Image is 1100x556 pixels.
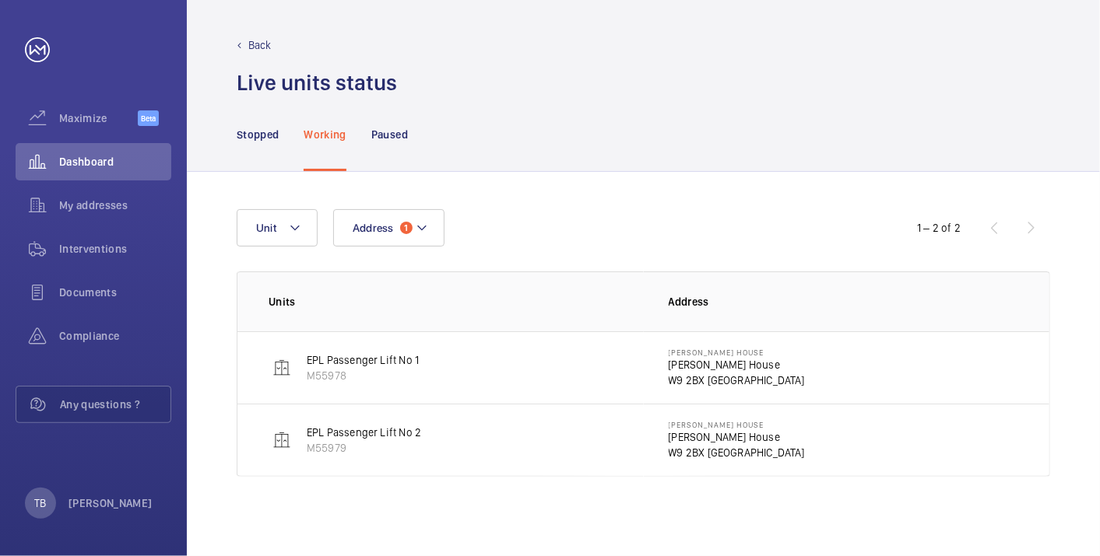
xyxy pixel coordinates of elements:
[307,425,421,440] p: EPL Passenger Lift No 2
[34,495,46,511] p: TB
[272,431,291,449] img: elevator.svg
[60,397,170,412] span: Any questions ?
[400,222,413,234] span: 1
[669,372,805,388] p: W9 2BX [GEOGRAPHIC_DATA]
[256,222,276,234] span: Unit
[669,357,805,372] p: [PERSON_NAME] House
[307,368,419,383] p: M55978
[669,294,1019,309] p: Address
[59,110,138,126] span: Maximize
[371,127,408,142] p: Paused
[59,198,171,213] span: My addresses
[59,328,171,344] span: Compliance
[669,429,805,445] p: [PERSON_NAME] House
[304,127,346,142] p: Working
[917,220,961,236] div: 1 – 2 of 2
[59,241,171,257] span: Interventions
[307,440,421,456] p: M55979
[669,420,805,429] p: [PERSON_NAME] House
[669,445,805,460] p: W9 2BX [GEOGRAPHIC_DATA]
[59,285,171,300] span: Documents
[669,348,805,357] p: [PERSON_NAME] House
[269,294,644,309] p: Units
[333,209,445,247] button: Address1
[248,37,272,53] p: Back
[353,222,394,234] span: Address
[237,127,279,142] p: Stopped
[237,209,318,247] button: Unit
[307,352,419,368] p: EPL Passenger Lift No 1
[138,110,159,126] span: Beta
[69,495,153,511] p: [PERSON_NAME]
[272,358,291,377] img: elevator.svg
[237,68,397,97] h1: Live units status
[59,154,171,170] span: Dashboard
